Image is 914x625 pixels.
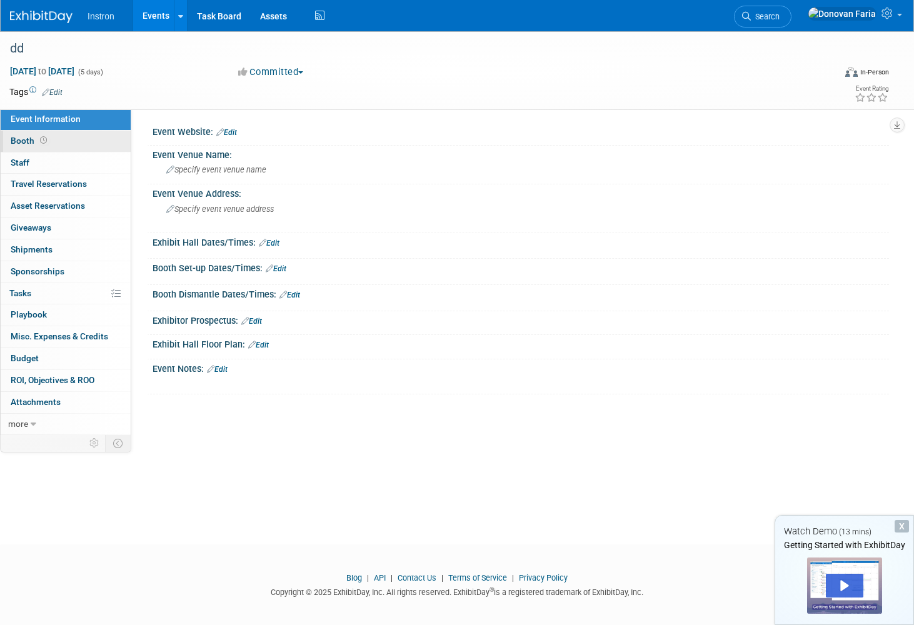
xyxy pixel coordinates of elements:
span: | [364,573,372,582]
img: Format-Inperson.png [845,67,858,77]
span: Attachments [11,397,61,407]
span: Misc. Expenses & Credits [11,331,108,341]
span: Specify event venue address [166,204,274,214]
a: Travel Reservations [1,174,131,195]
span: Sponsorships [11,266,64,276]
a: Edit [259,239,279,247]
div: Booth Set-up Dates/Times: [153,259,889,275]
a: Edit [266,264,286,273]
a: more [1,414,131,435]
img: ExhibitDay [10,11,73,23]
a: Contact Us [398,573,436,582]
span: Staff [11,157,29,167]
div: Dismiss [895,520,909,532]
div: Event Venue Name: [153,146,889,161]
span: Asset Reservations [11,201,85,211]
span: ROI, Objectives & ROO [11,375,94,385]
a: Asset Reservations [1,196,131,217]
a: Event Information [1,109,131,130]
td: Toggle Event Tabs [106,435,131,451]
div: Getting Started with ExhibitDay [775,539,913,551]
a: Misc. Expenses & Credits [1,326,131,347]
span: | [509,573,517,582]
div: Watch Demo [775,525,913,538]
a: Shipments [1,239,131,261]
div: dd [6,37,814,60]
span: Shipments [11,244,53,254]
a: Booth [1,131,131,152]
a: Tasks [1,283,131,304]
span: more [8,419,28,429]
a: ROI, Objectives & ROO [1,370,131,391]
div: Play [826,574,863,597]
sup: ® [490,586,494,593]
a: API [374,573,386,582]
span: (13 mins) [839,527,871,536]
span: | [388,573,396,582]
div: Event Website: [153,122,889,139]
span: | [438,573,446,582]
a: Attachments [1,392,131,413]
a: Edit [279,291,300,299]
div: Booth Dismantle Dates/Times: [153,285,889,301]
a: Sponsorships [1,261,131,282]
span: Booth not reserved yet [38,136,49,145]
td: Tags [9,86,63,98]
a: Budget [1,348,131,369]
span: Budget [11,353,39,363]
div: Exhibit Hall Dates/Times: [153,233,889,249]
a: Edit [216,128,237,137]
a: Playbook [1,304,131,326]
a: Edit [241,317,262,326]
a: Privacy Policy [519,573,568,582]
span: Instron [88,11,114,21]
div: Event Venue Address: [153,184,889,200]
img: Donovan Faria [808,7,876,21]
div: In-Person [860,67,889,77]
span: Travel Reservations [11,179,87,189]
a: Staff [1,152,131,174]
a: Edit [248,341,269,349]
a: Terms of Service [448,573,507,582]
span: Giveaways [11,222,51,232]
div: Exhibitor Prospectus: [153,311,889,327]
span: Event Information [11,114,81,124]
div: Exhibit Hall Floor Plan: [153,335,889,351]
span: Tasks [9,288,31,298]
a: Giveaways [1,217,131,239]
span: [DATE] [DATE] [9,66,75,77]
a: Edit [207,365,228,374]
a: Search [734,6,791,27]
div: Event Rating [855,86,888,92]
span: to [36,66,48,76]
a: Edit [42,88,63,97]
span: (5 days) [77,68,103,76]
span: Booth [11,136,49,146]
td: Personalize Event Tab Strip [84,435,106,451]
span: Specify event venue name [166,165,266,174]
div: Event Notes: [153,359,889,376]
a: Blog [346,573,362,582]
button: Committed [234,66,308,79]
span: Search [751,12,780,21]
span: Playbook [11,309,47,319]
div: Event Format [758,65,890,84]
